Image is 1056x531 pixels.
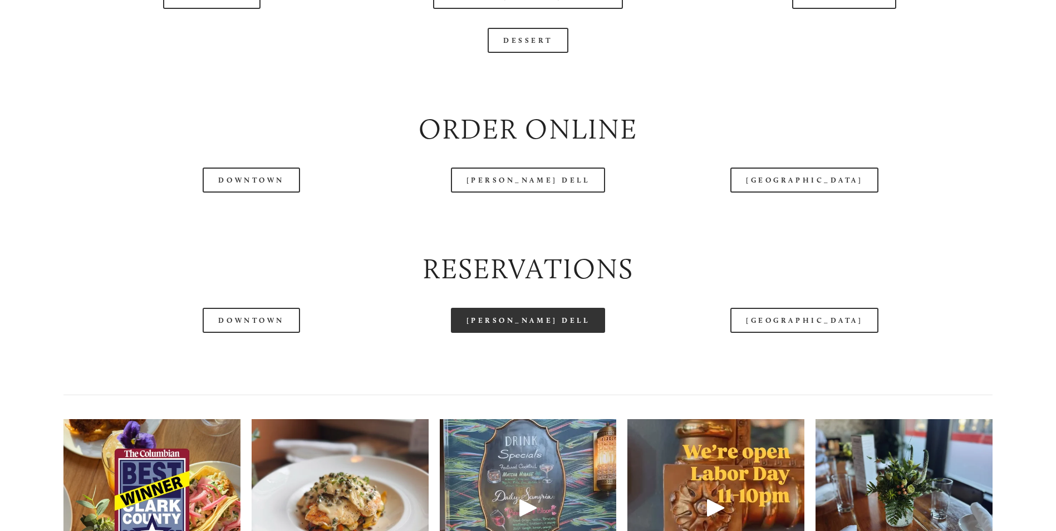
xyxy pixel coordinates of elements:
a: [PERSON_NAME] Dell [451,308,606,333]
a: [PERSON_NAME] Dell [451,168,606,193]
h2: Order Online [63,110,993,149]
a: Downtown [203,308,299,333]
h2: Reservations [63,249,993,289]
a: [GEOGRAPHIC_DATA] [730,168,878,193]
a: Downtown [203,168,299,193]
a: [GEOGRAPHIC_DATA] [730,308,878,333]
